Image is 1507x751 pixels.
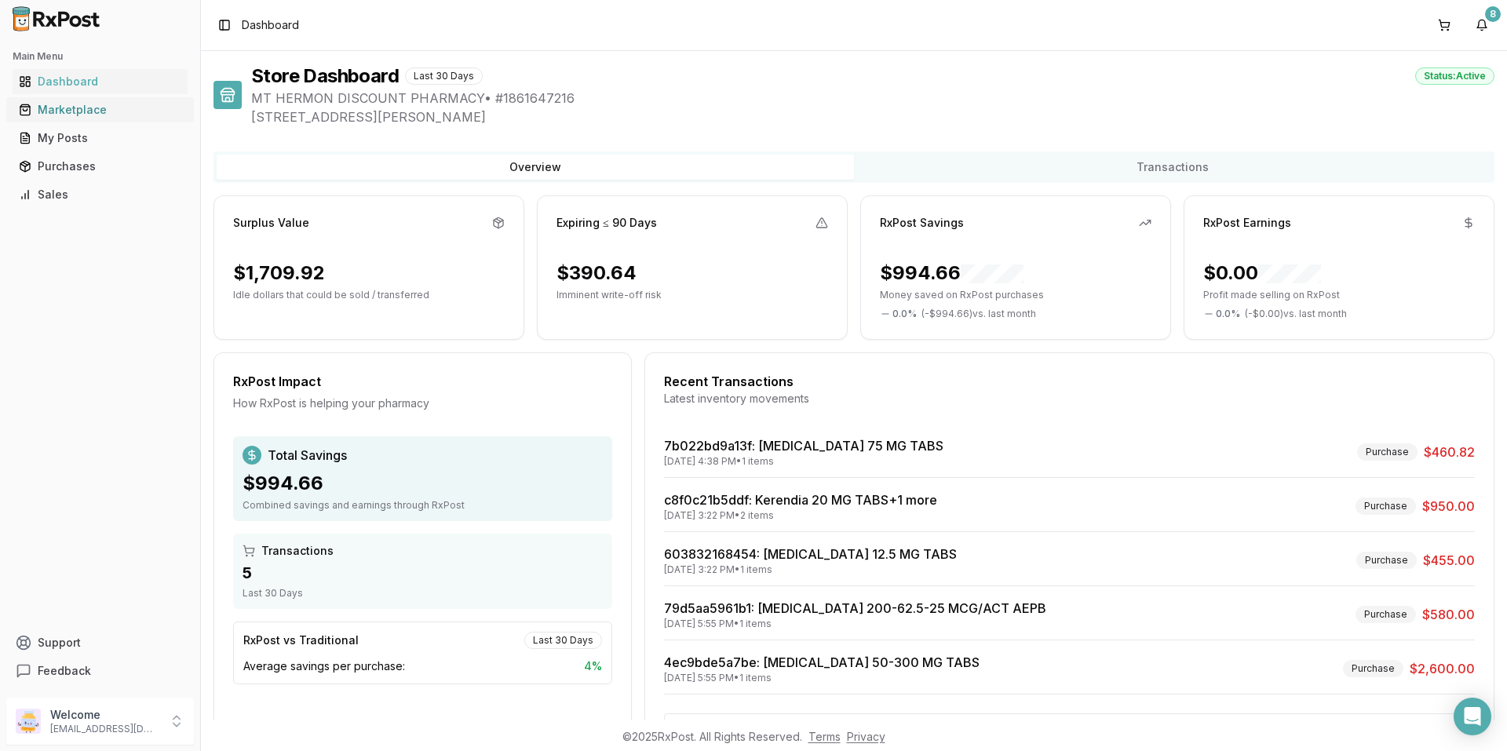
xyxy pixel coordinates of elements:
[50,723,159,735] p: [EMAIL_ADDRESS][DOMAIN_NAME]
[16,709,41,734] img: User avatar
[6,69,194,94] button: Dashboard
[13,50,188,63] h2: Main Menu
[664,438,943,454] a: 7b022bd9a13f: [MEDICAL_DATA] 75 MG TABS
[242,17,299,33] span: Dashboard
[808,730,841,743] a: Terms
[664,509,937,522] div: [DATE] 3:22 PM • 2 items
[1423,551,1475,570] span: $455.00
[664,492,937,508] a: c8f0c21b5ddf: Kerendia 20 MG TABS+1 more
[19,130,181,146] div: My Posts
[268,446,347,465] span: Total Savings
[13,67,188,96] a: Dashboard
[13,96,188,124] a: Marketplace
[6,97,194,122] button: Marketplace
[664,713,1475,738] button: View All Transactions
[1410,659,1475,678] span: $2,600.00
[217,155,854,180] button: Overview
[405,67,483,85] div: Last 30 Days
[1454,698,1491,735] div: Open Intercom Messenger
[233,396,612,411] div: How RxPost is helping your pharmacy
[1469,13,1494,38] button: 8
[242,17,299,33] nav: breadcrumb
[1485,6,1501,22] div: 8
[584,658,602,674] span: 4 %
[664,372,1475,391] div: Recent Transactions
[1245,308,1347,320] span: ( - $0.00 ) vs. last month
[6,657,194,685] button: Feedback
[664,563,957,576] div: [DATE] 3:22 PM • 1 items
[880,289,1151,301] p: Money saved on RxPost purchases
[892,308,917,320] span: 0.0 %
[1356,498,1416,515] div: Purchase
[1356,552,1417,569] div: Purchase
[13,180,188,209] a: Sales
[664,600,1046,616] a: 79d5aa5961b1: [MEDICAL_DATA] 200-62.5-25 MCG/ACT AEPB
[19,74,181,89] div: Dashboard
[556,261,637,286] div: $390.64
[556,215,657,231] div: Expiring ≤ 90 Days
[251,64,399,89] h1: Store Dashboard
[556,289,828,301] p: Imminent write-off risk
[261,543,334,559] span: Transactions
[880,215,964,231] div: RxPost Savings
[1203,215,1291,231] div: RxPost Earnings
[233,215,309,231] div: Surplus Value
[1203,289,1475,301] p: Profit made selling on RxPost
[38,663,91,679] span: Feedback
[233,261,325,286] div: $1,709.92
[880,261,1024,286] div: $994.66
[664,391,1475,406] div: Latest inventory movements
[1424,443,1475,461] span: $460.82
[6,126,194,151] button: My Posts
[243,499,603,512] div: Combined savings and earnings through RxPost
[13,124,188,152] a: My Posts
[243,471,603,496] div: $994.66
[233,372,612,391] div: RxPost Impact
[847,730,885,743] a: Privacy
[664,455,943,468] div: [DATE] 4:38 PM • 1 items
[6,6,107,31] img: RxPost Logo
[664,672,980,684] div: [DATE] 5:55 PM • 1 items
[251,89,1494,108] span: MT HERMON DISCOUNT PHARMACY • # 1861647216
[664,546,957,562] a: 603832168454: [MEDICAL_DATA] 12.5 MG TABS
[1343,660,1403,677] div: Purchase
[1422,605,1475,624] span: $580.00
[243,633,359,648] div: RxPost vs Traditional
[1422,497,1475,516] span: $950.00
[19,159,181,174] div: Purchases
[921,308,1036,320] span: ( - $994.66 ) vs. last month
[524,632,602,649] div: Last 30 Days
[664,618,1046,630] div: [DATE] 5:55 PM • 1 items
[1216,308,1240,320] span: 0.0 %
[233,289,505,301] p: Idle dollars that could be sold / transferred
[19,187,181,202] div: Sales
[251,108,1494,126] span: [STREET_ADDRESS][PERSON_NAME]
[6,182,194,207] button: Sales
[243,587,603,600] div: Last 30 Days
[50,707,159,723] p: Welcome
[243,562,603,584] div: 5
[1357,443,1418,461] div: Purchase
[664,654,980,670] a: 4ec9bde5a7be: [MEDICAL_DATA] 50-300 MG TABS
[6,629,194,657] button: Support
[13,152,188,180] a: Purchases
[1203,261,1321,286] div: $0.00
[243,658,405,674] span: Average savings per purchase:
[1415,67,1494,85] div: Status: Active
[19,102,181,118] div: Marketplace
[854,155,1491,180] button: Transactions
[6,154,194,179] button: Purchases
[1356,606,1416,623] div: Purchase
